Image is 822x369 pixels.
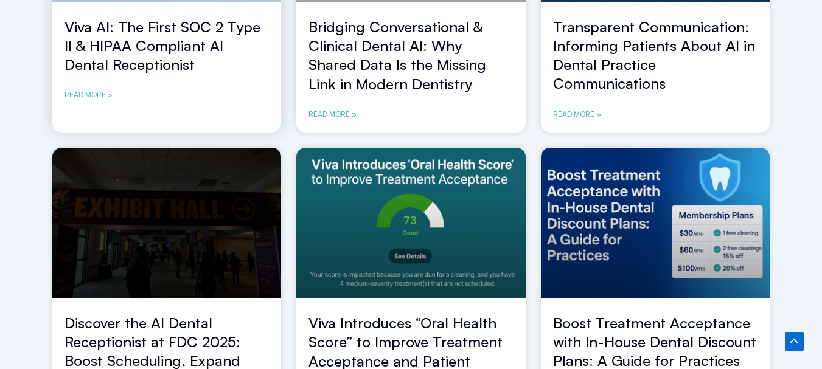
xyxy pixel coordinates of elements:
a: Transparent Communication: Informing Patients About AI in Dental Practice Communications [553,18,755,93]
a: Read more about Bridging Conversational & Clinical Dental AI: Why Shared Data Is the Missing Link... [308,108,357,120]
a: Read more about Transparent Communication: Informing Patients About AI in Dental Practice Communi... [553,108,601,120]
a: FDC-2025-AI-Dental-Receptionist [52,148,282,299]
a: boost treatment acceptance in your dental office [541,148,770,299]
a: Read more about Viva AI: The First SOC 2 Type II & HIPAA Compliant AI Dental Receptionist [64,89,113,101]
a: Viva AI: The First SOC 2 Type II & HIPAA Compliant AI Dental Receptionist [64,18,260,74]
a: improving treatment acceptance in dental [296,148,526,299]
a: Bridging Conversational & Clinical Dental AI: Why Shared Data Is the Missing Link in Modern Denti... [308,18,486,93]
